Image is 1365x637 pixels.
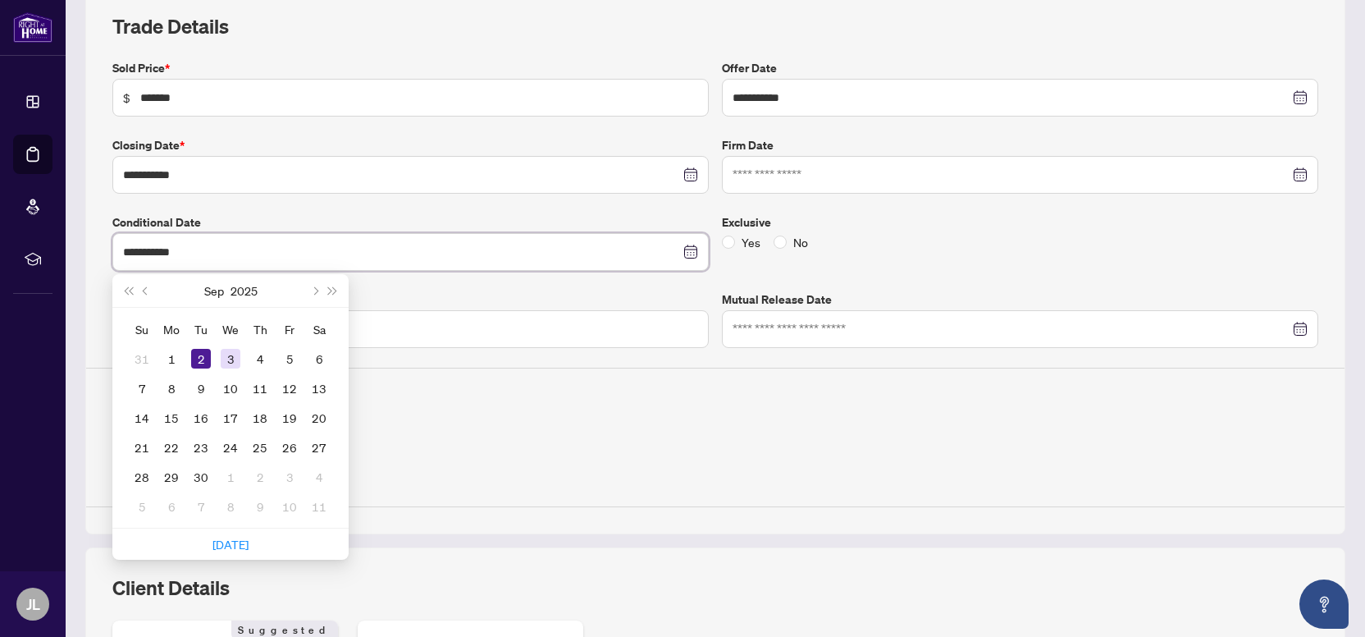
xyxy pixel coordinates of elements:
div: 28 [132,467,152,487]
div: 14 [132,408,152,428]
td: 2025-09-20 [304,403,334,433]
div: 27 [309,438,329,457]
div: 12 [280,378,299,398]
td: 2025-09-09 [186,373,216,403]
label: Closing Date [112,136,709,154]
label: Offer Date [722,59,1318,77]
td: 2025-10-10 [275,492,304,521]
a: [DATE] [212,537,249,552]
th: Th [245,314,275,344]
div: 10 [221,378,240,398]
td: 2025-10-07 [186,492,216,521]
div: 2 [250,467,270,487]
td: 2025-09-19 [275,403,304,433]
th: Sa [304,314,334,344]
td: 2025-09-21 [127,433,157,462]
td: 2025-09-25 [245,433,275,462]
td: 2025-09-14 [127,403,157,433]
td: 2025-09-23 [186,433,216,462]
td: 2025-10-01 [216,462,245,492]
div: 4 [250,349,270,369]
button: Next year (Control + right) [324,274,342,307]
label: Mutual Release Date [722,291,1318,309]
td: 2025-09-22 [157,433,186,462]
div: 10 [280,497,299,516]
div: 30 [191,467,211,487]
td: 2025-09-11 [245,373,275,403]
button: Previous month (PageUp) [137,274,155,307]
div: 8 [221,497,240,516]
div: 9 [250,497,270,516]
td: 2025-09-29 [157,462,186,492]
div: 13 [309,378,329,398]
td: 2025-10-04 [304,462,334,492]
td: 2025-09-04 [245,344,275,373]
span: No [787,233,815,251]
td: 2025-09-15 [157,403,186,433]
div: 26 [280,438,299,457]
th: Mo [157,314,186,344]
img: logo [13,12,52,43]
div: 15 [162,408,181,428]
td: 2025-09-02 [186,344,216,373]
td: 2025-10-08 [216,492,245,521]
div: 20 [309,408,329,428]
td: 2025-09-13 [304,373,334,403]
td: 2025-10-11 [304,492,334,521]
td: 2025-09-05 [275,344,304,373]
div: 17 [221,408,240,428]
td: 2025-09-26 [275,433,304,462]
td: 2025-09-03 [216,344,245,373]
div: 3 [280,467,299,487]
label: Sold Price [112,59,709,77]
td: 2025-10-09 [245,492,275,521]
label: Unit/Lot Number [112,291,709,309]
th: Su [127,314,157,344]
td: 2025-09-27 [304,433,334,462]
div: 31 [132,349,152,369]
div: 2 [191,349,211,369]
td: 2025-09-08 [157,373,186,403]
div: 6 [162,497,181,516]
th: Fr [275,314,304,344]
div: 29 [162,467,181,487]
td: 2025-09-18 [245,403,275,433]
div: 19 [280,408,299,428]
div: 1 [162,349,181,369]
td: 2025-09-28 [127,462,157,492]
span: $ [123,89,130,107]
td: 2025-09-17 [216,403,245,433]
span: JL [26,593,40,616]
td: 2025-08-31 [127,344,157,373]
div: 7 [191,497,211,516]
div: 3 [221,349,240,369]
label: Exclusive [722,213,1318,231]
button: Choose a year [231,274,258,307]
td: 2025-09-07 [127,373,157,403]
div: 22 [162,438,181,457]
label: Conditional Date [112,213,709,231]
label: Firm Date [722,136,1318,154]
div: 4 [309,467,329,487]
div: 1 [221,467,240,487]
td: 2025-09-10 [216,373,245,403]
div: 23 [191,438,211,457]
span: Yes [735,233,767,251]
div: 7 [132,378,152,398]
td: 2025-10-05 [127,492,157,521]
td: 2025-09-16 [186,403,216,433]
div: 21 [132,438,152,457]
td: 2025-09-24 [216,433,245,462]
td: 2025-10-06 [157,492,186,521]
div: 11 [250,378,270,398]
td: 2025-09-06 [304,344,334,373]
div: 24 [221,438,240,457]
button: Open asap [1299,580,1349,629]
th: Tu [186,314,216,344]
td: 2025-09-01 [157,344,186,373]
td: 2025-09-30 [186,462,216,492]
button: Next month (PageDown) [305,274,323,307]
button: Choose a month [204,274,224,307]
h2: Trade Details [112,13,1318,39]
div: 18 [250,408,270,428]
